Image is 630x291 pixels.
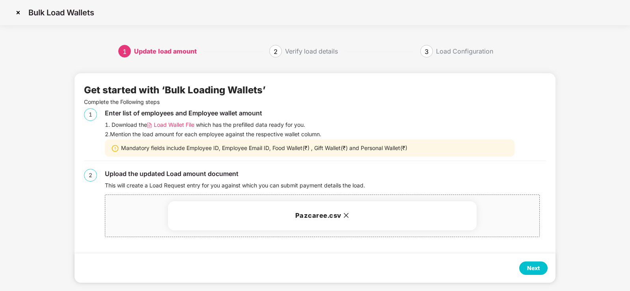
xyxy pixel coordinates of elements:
div: 2. Mention the load amount for each employee against the respective wallet column. [105,130,546,139]
div: Get started with ‘Bulk Loading Wallets’ [84,83,266,98]
p: Complete the Following steps [84,98,546,106]
span: close [343,212,349,219]
div: 2 [84,169,97,182]
span: Load Wallet File [154,120,194,129]
span: 2 [274,48,278,56]
span: 1 [123,48,127,56]
img: svg+xml;base64,PHN2ZyB4bWxucz0iaHR0cDovL3d3dy53My5vcmcvMjAwMC9zdmciIHdpZHRoPSIxMi4wNTMiIGhlaWdodD... [147,122,152,128]
img: svg+xml;base64,PHN2ZyBpZD0iV2FybmluZ18tXzIweDIwIiBkYXRhLW5hbWU9Ildhcm5pbmcgLSAyMHgyMCIgeG1sbnM9Im... [111,145,119,152]
p: Bulk Load Wallets [28,8,94,17]
div: Enter list of employees and Employee wallet amount [105,108,546,118]
img: svg+xml;base64,PHN2ZyBpZD0iQ3Jvc3MtMzJ4MzIiIHhtbG5zPSJodHRwOi8vd3d3LnczLm9yZy8yMDAwL3N2ZyIgd2lkdG... [12,6,24,19]
h3: Pazcaree.csv [177,211,467,221]
span: Pazcaree.csv close [105,195,540,237]
div: 1. Download the which has the prefilled data ready for you. [105,120,546,129]
div: Verify load details [285,45,338,57]
div: Next [527,264,540,272]
div: Update load amount [134,45,197,57]
div: Load Configuration [436,45,493,57]
div: Upload the updated Load amount document [105,169,546,179]
div: Mandatory fields include Employee ID, Employee Email ID, Food Wallet(₹) , Gift Wallet(₹) and Pers... [105,139,515,157]
span: 3 [425,48,429,56]
div: 1 [84,108,97,121]
div: This will create a Load Request entry for you against which you can submit payment details the load. [105,181,546,190]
